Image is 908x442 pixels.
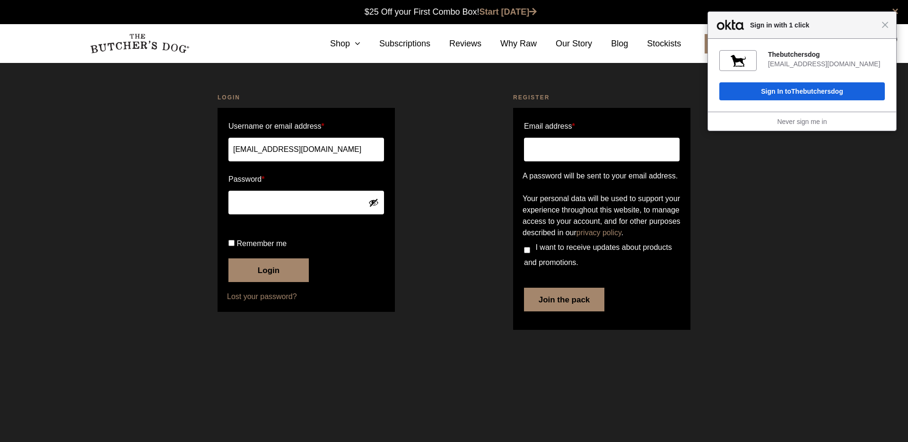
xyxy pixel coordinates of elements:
[228,119,384,134] label: Username or email address
[228,258,309,282] button: Login
[537,37,592,50] a: Our Story
[311,37,360,50] a: Shop
[892,6,899,17] a: close
[524,247,530,253] input: I want to receive updates about products and promotions.
[513,93,690,102] h2: Register
[481,37,537,50] a: Why Raw
[480,7,537,17] a: Start [DATE]
[705,34,760,53] span: Start [DATE]
[882,21,889,28] span: Close
[227,291,385,302] a: Lost your password?
[731,53,746,68] img: fs01j33e7ii1qEw3u1d8
[228,172,384,187] label: Password
[768,50,885,59] div: Thebutchersdog
[628,37,681,50] a: Stockists
[524,119,575,134] label: Email address
[576,229,621,237] a: privacy policy
[368,197,379,208] button: Show password
[719,82,885,100] button: Sign In toThebutchersdog
[218,93,395,102] h2: Login
[430,37,481,50] a: Reviews
[592,37,628,50] a: Blog
[791,88,843,95] span: Thebutchersdog
[768,60,885,68] div: [EMAIL_ADDRESS][DOMAIN_NAME]
[228,240,235,246] input: Remember me
[524,288,604,311] button: Join the pack
[236,239,287,248] span: Remember me
[360,37,430,50] a: Subscriptions
[523,170,681,182] p: A password will be sent to your email address.
[524,243,672,266] span: I want to receive updates about products and promotions.
[745,19,882,31] span: Sign in with 1 click
[695,34,764,53] a: Start [DATE]
[777,118,827,125] a: Never sign me in
[523,193,681,239] p: Your personal data will be used to support your experience throughout this website, to manage acc...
